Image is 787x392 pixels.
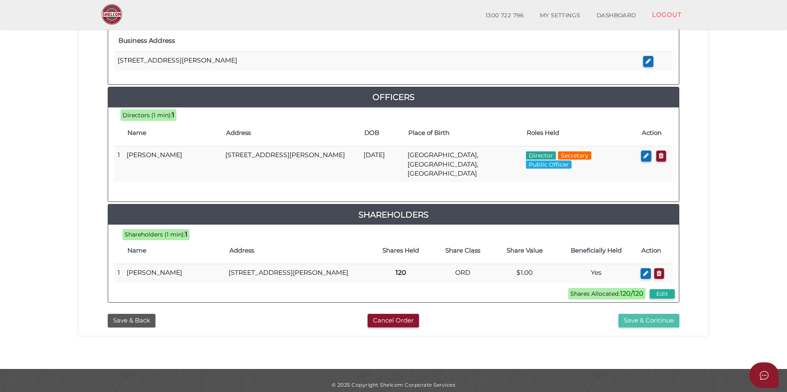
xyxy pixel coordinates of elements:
[556,264,637,283] td: Yes
[641,247,669,254] h4: Action
[532,7,588,24] a: MY SETTINGS
[125,231,185,238] span: Shareholders (1 min):
[225,264,369,283] td: [STREET_ADDRESS][PERSON_NAME]
[432,264,493,283] td: ORD
[404,146,522,182] td: [GEOGRAPHIC_DATA], [GEOGRAPHIC_DATA], [GEOGRAPHIC_DATA]
[527,130,634,137] h4: Roles Held
[749,362,779,388] button: Open asap
[114,264,123,283] td: 1
[108,314,155,327] button: Save & Back
[436,247,489,254] h4: Share Class
[650,289,675,299] button: Edit
[127,247,221,254] h4: Name
[477,7,532,24] a: 1300 722 796
[526,160,572,169] span: Public Officer
[560,247,633,254] h4: Beneficially Held
[226,130,356,137] h4: Address
[123,264,225,283] td: [PERSON_NAME]
[373,247,428,254] h4: Shares Held
[172,111,174,119] b: 1
[108,90,679,104] a: Officers
[620,290,643,297] b: 120/120
[222,146,360,182] td: [STREET_ADDRESS][PERSON_NAME]
[364,130,400,137] h4: DOB
[644,6,690,23] a: LOGOUT
[396,269,406,276] b: 120
[123,111,172,119] span: Directors (1 min):
[494,264,556,283] td: $1.00
[360,146,404,182] td: [DATE]
[127,130,218,137] h4: Name
[114,146,123,182] td: 1
[408,130,518,137] h4: Place of Birth
[642,130,669,137] h4: Action
[108,208,679,221] a: Shareholders
[114,52,640,71] td: [STREET_ADDRESS][PERSON_NAME]
[618,314,679,327] button: Save & Continue
[229,247,365,254] h4: Address
[368,314,419,327] button: Cancel Order
[123,146,222,182] td: [PERSON_NAME]
[558,151,591,160] span: Secretary
[498,247,551,254] h4: Share Value
[85,381,702,388] div: © 2025 Copyright Shelcom Corporate Services
[568,288,646,299] span: Shares Allocated:
[114,30,640,52] th: Business Address
[588,7,644,24] a: DASHBOARD
[526,151,556,160] span: Director
[185,230,187,238] b: 1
